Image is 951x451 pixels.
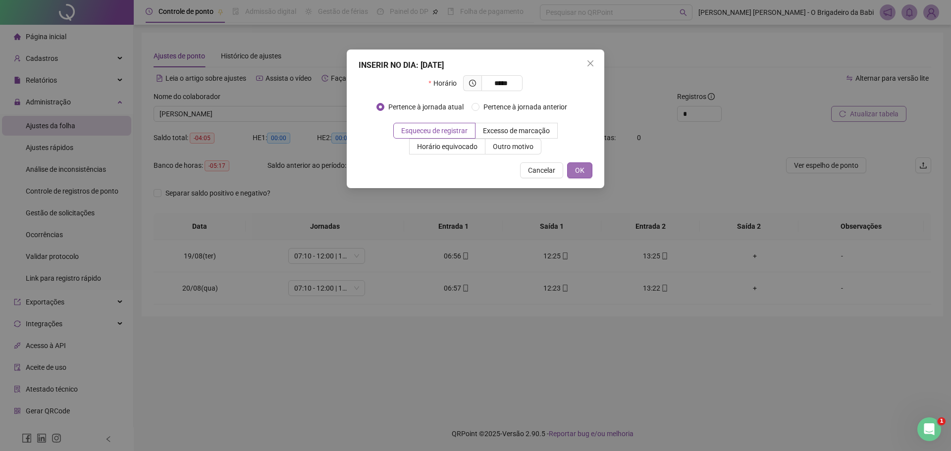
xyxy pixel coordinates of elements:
span: Esqueceu de registrar [401,127,468,135]
div: INSERIR NO DIA : [DATE] [359,59,592,71]
span: 1 [938,417,946,425]
button: Close [582,55,598,71]
button: OK [567,162,592,178]
iframe: Intercom live chat [917,417,941,441]
span: Outro motivo [493,143,533,150]
span: Excesso de marcação [483,127,550,135]
button: Cancelar [520,162,563,178]
label: Horário [428,75,463,91]
span: OK [575,165,584,176]
span: Pertence à jornada anterior [479,101,571,112]
span: Pertence à jornada atual [384,101,468,112]
span: Cancelar [528,165,555,176]
span: clock-circle [469,80,476,87]
span: Horário equivocado [417,143,477,150]
span: close [586,59,594,67]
